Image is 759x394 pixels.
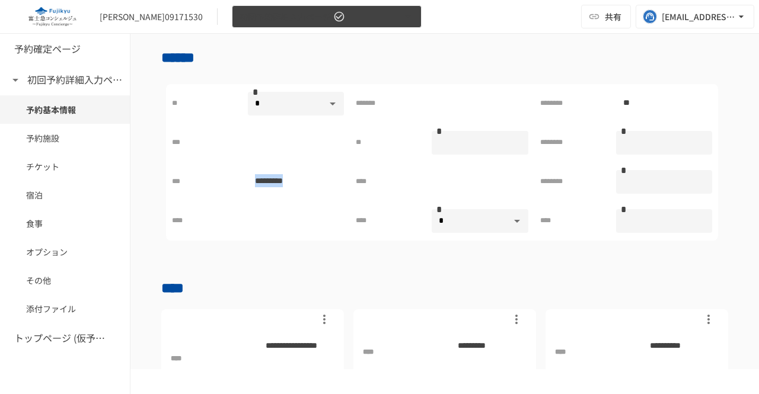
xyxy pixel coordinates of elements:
[26,245,104,258] span: オプション
[26,132,104,145] span: 予約施設
[100,11,203,23] div: [PERSON_NAME]09171530
[26,103,104,116] span: 予約基本情報
[26,302,104,315] span: 添付ファイル
[14,331,109,346] h6: トップページ (仮予約一覧)
[26,160,104,173] span: チケット
[240,9,331,24] span: 初回予約詳細入力ページ
[232,5,422,28] button: 初回予約詳細入力ページ
[14,7,90,26] img: eQeGXtYPV2fEKIA3pizDiVdzO5gJTl2ahLbsPaD2E4R
[27,72,122,88] h6: 初回予約詳細入力ページ
[581,5,631,28] button: 共有
[26,188,104,201] span: 宿泊
[26,274,104,287] span: その他
[26,217,104,230] span: 食事
[636,5,754,28] button: [EMAIL_ADDRESS][DOMAIN_NAME]
[662,9,735,24] div: [EMAIL_ADDRESS][DOMAIN_NAME]
[14,41,81,57] h6: 予約確定ページ
[605,10,621,23] span: 共有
